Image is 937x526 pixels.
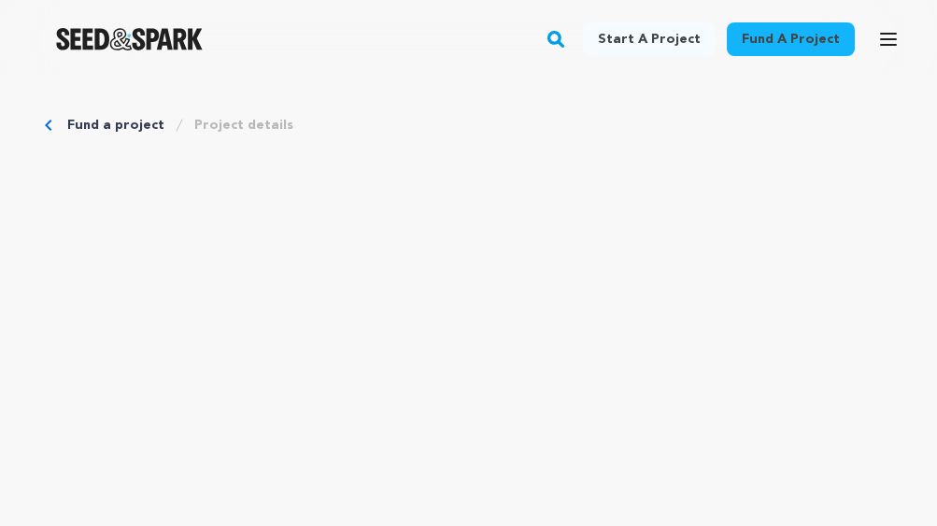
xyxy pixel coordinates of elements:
a: Seed&Spark Homepage [56,28,203,50]
img: Seed&Spark Logo Dark Mode [56,28,203,50]
a: Project details [194,116,293,135]
a: Start a project [583,22,716,56]
a: Fund a project [727,22,855,56]
a: Fund a project [67,116,164,135]
div: Breadcrumb [45,116,892,135]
